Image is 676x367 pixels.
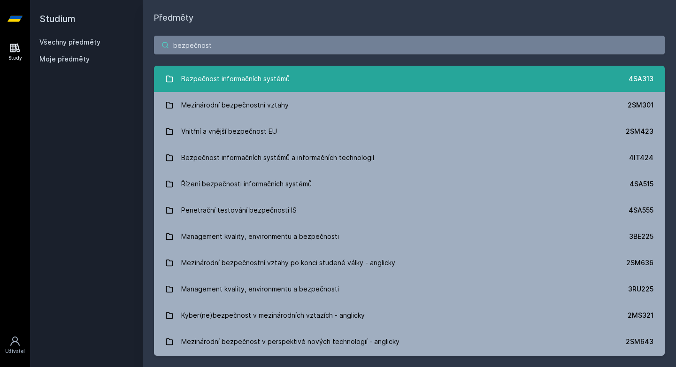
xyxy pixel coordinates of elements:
div: Řízení bezpečnosti informačních systémů [181,175,312,193]
a: Penetrační testování bezpečnosti IS 4SA555 [154,197,665,223]
div: 2SM636 [626,258,653,268]
div: 2SM301 [628,100,653,110]
div: Kyber(ne)bezpečnost v mezinárodních vztazích - anglicky [181,306,365,325]
div: 2SM643 [626,337,653,346]
a: Mezinárodní bezpečnostní vztahy po konci studené války - anglicky 2SM636 [154,250,665,276]
a: Kyber(ne)bezpečnost v mezinárodních vztazích - anglicky 2MS321 [154,302,665,329]
a: Řízení bezpečnosti informačních systémů 4SA515 [154,171,665,197]
span: Moje předměty [39,54,90,64]
div: 4IT424 [629,153,653,162]
h1: Předměty [154,11,665,24]
div: 4SA555 [629,206,653,215]
a: Management kvality, environmentu a bezpečnosti 3RU225 [154,276,665,302]
a: Mezinárodní bezpečnostní vztahy 2SM301 [154,92,665,118]
a: Management kvality, environmentu a bezpečnosti 3BE225 [154,223,665,250]
div: Mezinárodní bezpečnostní vztahy [181,96,289,115]
a: Vnitřní a vnější bezpečnost EU 2SM423 [154,118,665,145]
div: Study [8,54,22,61]
a: Všechny předměty [39,38,100,46]
div: Bezpečnost informačních systémů [181,69,290,88]
div: Uživatel [5,348,25,355]
div: Management kvality, environmentu a bezpečnosti [181,280,339,298]
div: Mezinárodní bezpečnost v perspektivě nových technologií - anglicky [181,332,399,351]
div: Penetrační testování bezpečnosti IS [181,201,297,220]
input: Název nebo ident předmětu… [154,36,665,54]
div: 4SA313 [629,74,653,84]
div: 2SM423 [626,127,653,136]
div: 2MS321 [628,311,653,320]
div: 4SA515 [630,179,653,189]
div: Management kvality, environmentu a bezpečnosti [181,227,339,246]
div: 3RU225 [628,284,653,294]
a: Bezpečnost informačních systémů 4SA313 [154,66,665,92]
a: Study [2,38,28,66]
div: Vnitřní a vnější bezpečnost EU [181,122,277,141]
a: Bezpečnost informačních systémů a informačních technologií 4IT424 [154,145,665,171]
div: Mezinárodní bezpečnostní vztahy po konci studené války - anglicky [181,253,395,272]
a: Uživatel [2,331,28,359]
div: Bezpečnost informačních systémů a informačních technologií [181,148,374,167]
a: Mezinárodní bezpečnost v perspektivě nových technologií - anglicky 2SM643 [154,329,665,355]
div: 3BE225 [629,232,653,241]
